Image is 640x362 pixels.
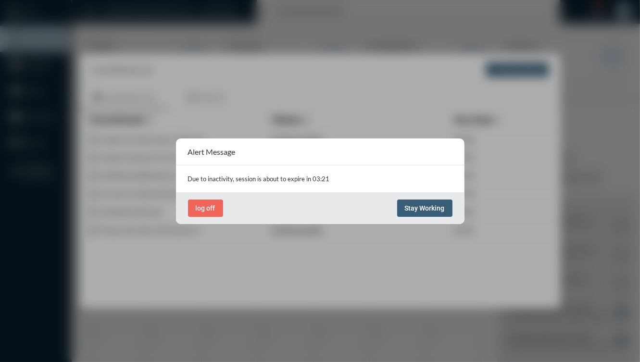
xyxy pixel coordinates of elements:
span: Stay Working [405,204,445,212]
span: log off [196,204,215,212]
h2: Alert Message [188,147,236,156]
p: Due to inactivity, session is about to expire in 03:21 [188,175,452,183]
button: Stay Working [397,200,452,217]
button: log off [188,200,223,217]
